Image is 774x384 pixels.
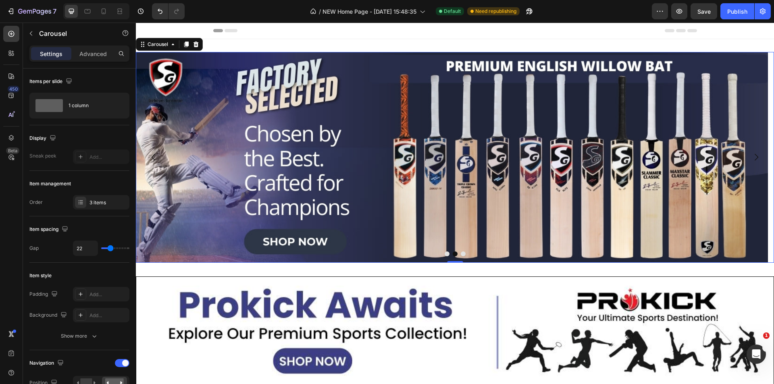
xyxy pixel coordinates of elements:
div: Display [29,133,58,144]
div: Beta [6,147,19,154]
div: Add... [89,291,127,298]
div: Item spacing [29,224,70,235]
div: 1 column [69,96,118,115]
button: Publish [720,3,754,19]
button: Dot [325,229,330,234]
div: Items per slide [29,76,74,87]
p: 7 [53,6,56,16]
span: Default [444,8,461,15]
div: 3 items [89,199,127,206]
div: Add... [89,312,127,319]
div: Undo/Redo [152,3,185,19]
div: Padding [29,289,59,300]
button: Carousel Next Arrow [609,123,632,146]
span: NEW Home Page - [DATE] 15:48:35 [322,7,416,16]
div: Gap [29,245,39,252]
button: Dot [317,229,322,234]
p: Carousel [39,29,108,38]
div: 450 [8,86,19,92]
button: Show more [29,329,129,343]
iframe: Intercom live chat [747,345,766,364]
div: Order [29,199,43,206]
input: Auto [73,241,98,255]
div: Item style [29,272,52,279]
div: Publish [727,7,747,16]
div: Item management [29,180,71,187]
div: Sneak peek [29,152,56,160]
button: Save [691,3,717,19]
span: 1 [763,332,770,339]
span: Save [697,8,711,15]
span: Need republishing [475,8,516,15]
p: Advanced [79,50,107,58]
div: Show more [61,332,98,340]
button: Dot [309,229,314,234]
iframe: Design area [136,23,774,384]
button: 7 [3,3,60,19]
span: / [319,7,321,16]
p: Settings [40,50,62,58]
div: Carousel [10,18,34,25]
div: Navigation [29,358,65,369]
div: Background [29,310,69,321]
